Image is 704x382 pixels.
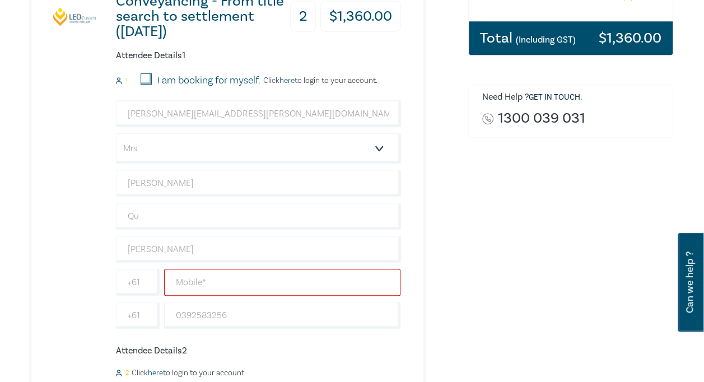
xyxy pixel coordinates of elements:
[116,100,401,127] input: Attendee Email*
[116,170,401,197] input: First Name*
[125,369,129,377] small: 2
[116,346,401,356] h6: Attendee Details 2
[53,7,97,26] img: Conveyancing - From title search to settlement (August 2025)
[498,111,585,126] a: 1300 039 031
[480,31,576,45] h3: Total
[129,369,246,378] p: Click to login to your account.
[164,302,401,329] input: Phone
[684,240,695,325] span: Can we help ?
[148,368,163,378] a: here
[116,236,401,263] input: Company
[529,92,580,103] a: Get in touch
[482,92,664,103] h6: Need Help ? .
[164,269,401,296] input: Mobile*
[599,31,661,45] h3: $ 1,360.00
[116,50,401,61] h6: Attendee Details 1
[320,1,401,32] h3: $ 1,360.00
[516,34,576,45] small: (Including GST)
[260,76,377,85] p: Click to login to your account.
[116,203,401,230] input: Last Name*
[116,269,160,296] input: +61
[157,73,260,88] label: I am booking for myself.
[125,77,128,85] small: 1
[116,302,160,329] input: +61
[279,76,295,86] a: here
[290,1,316,32] h3: 2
